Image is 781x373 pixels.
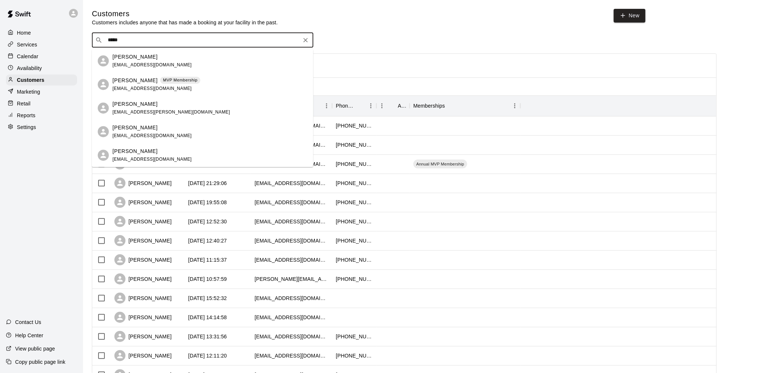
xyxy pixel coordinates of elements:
[98,55,109,66] div: Shelly Van Niekerk
[113,157,192,162] span: [EMAIL_ADDRESS][DOMAIN_NAME]
[92,9,278,19] h5: Customers
[336,352,373,359] div: +14806352553
[255,179,328,187] div: sophias.lopez07@gmail.com
[336,237,373,244] div: +14803191968
[6,39,77,50] a: Services
[114,235,172,246] div: [PERSON_NAME]
[114,331,172,342] div: [PERSON_NAME]
[255,314,328,321] div: jbecktell35@gmail.com
[17,88,40,95] p: Marketing
[6,27,77,38] a: Home
[413,161,467,167] span: Annual MVP Membership
[17,53,38,60] p: Calendar
[336,333,373,340] div: +14089529316
[6,51,77,62] a: Calendar
[376,100,388,111] button: Menu
[255,218,328,225] div: heatherzaz@gmail.com
[188,218,227,225] div: 2025-08-11 12:52:30
[255,256,328,264] div: amysmith41@yahoo.com
[336,275,373,283] div: +14805400571
[163,77,197,83] p: MVP Membership
[6,98,77,109] a: Retail
[336,160,373,168] div: +17862140767
[17,76,44,84] p: Customers
[113,77,158,84] p: [PERSON_NAME]
[188,333,227,340] div: 2025-08-10 13:31:56
[114,293,172,304] div: [PERSON_NAME]
[188,179,227,187] div: 2025-08-11 21:29:06
[445,101,455,111] button: Sort
[509,100,520,111] button: Menu
[321,100,332,111] button: Menu
[92,19,278,26] p: Customers includes anyone that has made a booking at your facility in the past.
[188,237,227,244] div: 2025-08-11 12:40:27
[114,216,172,227] div: [PERSON_NAME]
[15,318,41,326] p: Contact Us
[15,358,65,366] p: Copy public page link
[376,95,410,116] div: Age
[336,179,373,187] div: +14803221558
[6,63,77,74] a: Availability
[17,100,31,107] p: Retail
[188,275,227,283] div: 2025-08-11 10:57:59
[255,352,328,359] div: missythacker@yahoo.com
[113,109,230,115] span: [EMAIL_ADDRESS][PERSON_NAME][DOMAIN_NAME]
[188,199,227,206] div: 2025-08-11 19:55:08
[114,254,172,265] div: [PERSON_NAME]
[188,256,227,264] div: 2025-08-11 11:15:37
[365,100,376,111] button: Menu
[188,314,227,321] div: 2025-08-10 14:14:58
[355,101,365,111] button: Sort
[114,350,172,361] div: [PERSON_NAME]
[255,199,328,206] div: jdlightburne@yahoo.com
[17,65,42,72] p: Availability
[614,9,646,22] a: New
[98,79,109,90] div: Eli Van Nausdle
[6,74,77,86] a: Customers
[388,101,398,111] button: Sort
[113,133,192,138] span: [EMAIL_ADDRESS][DOMAIN_NAME]
[188,352,227,359] div: 2025-08-10 12:11:20
[17,41,37,48] p: Services
[336,199,373,206] div: +14805442552
[398,95,406,116] div: Age
[17,112,35,119] p: Reports
[92,33,313,48] div: Search customers by name or email
[17,29,31,36] p: Home
[15,332,43,339] p: Help Center
[17,123,36,131] p: Settings
[336,141,373,149] div: +14802412979
[113,53,158,61] p: [PERSON_NAME]
[336,218,373,225] div: +14802210607
[255,333,328,340] div: gunner@lunayum.com
[113,124,158,132] p: [PERSON_NAME]
[113,147,158,155] p: [PERSON_NAME]
[6,86,77,97] a: Marketing
[332,95,376,116] div: Phone Number
[6,122,77,133] a: Settings
[114,197,172,208] div: [PERSON_NAME]
[114,312,172,323] div: [PERSON_NAME]
[98,126,109,137] div: Ivan Nunez
[114,273,172,285] div: [PERSON_NAME]
[336,122,373,129] div: +14802058012
[6,110,77,121] a: Reports
[251,95,332,116] div: Email
[15,345,55,352] p: View public page
[255,275,328,283] div: scott.travis@asu.edu
[98,102,109,114] div: Kim Van Nausdla
[255,294,328,302] div: annalisaaguilar@yahoo.com
[336,256,373,264] div: +13125452453
[113,86,192,91] span: [EMAIL_ADDRESS][DOMAIN_NAME]
[300,35,311,45] button: Clear
[113,100,158,108] p: [PERSON_NAME]
[188,294,227,302] div: 2025-08-10 15:52:32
